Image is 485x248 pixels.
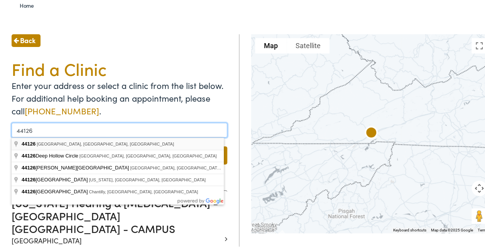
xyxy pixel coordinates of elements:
[130,164,267,169] span: [GEOGRAPHIC_DATA], [GEOGRAPHIC_DATA], [GEOGRAPHIC_DATA]
[255,37,287,52] button: Show street map
[20,34,35,44] span: Back
[12,33,41,45] a: Back
[12,57,227,77] h1: Find a Clinic
[22,151,35,157] span: 44126
[287,37,330,52] button: Show satellite imagery
[37,140,174,145] span: [GEOGRAPHIC_DATA], [GEOGRAPHIC_DATA], [GEOGRAPHIC_DATA]
[393,226,426,231] button: Keyboard shortcuts
[253,221,279,231] a: Open this area in Google Maps (opens a new window)
[431,226,473,231] span: Map data ©2025 Google
[12,121,227,136] input: Enter a location
[89,176,206,181] span: [US_STATE], [GEOGRAPHIC_DATA], [GEOGRAPHIC_DATA]
[22,175,89,181] span: [GEOGRAPHIC_DATA]
[253,221,279,231] img: Google
[12,195,221,234] h3: [US_STATE] Hearing & [MEDICAL_DATA] - [GEOGRAPHIC_DATA] [GEOGRAPHIC_DATA] - CAMPUS
[22,187,35,193] span: 44126
[22,163,130,169] span: [PERSON_NAME][GEOGRAPHIC_DATA]
[22,175,35,181] span: 44126
[22,163,35,169] span: 44126
[12,77,227,116] p: Enter your address or select a clinic from the list below. For additional help booking an appoint...
[22,187,89,193] span: [GEOGRAPHIC_DATA]
[89,188,198,193] span: Chantilly, [GEOGRAPHIC_DATA], [GEOGRAPHIC_DATA]
[22,151,79,157] span: Deep Hollow Circle
[25,103,99,115] a: [PHONE_NUMBER]
[79,152,217,157] span: [GEOGRAPHIC_DATA], [GEOGRAPHIC_DATA], [GEOGRAPHIC_DATA]
[22,139,35,145] span: 44126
